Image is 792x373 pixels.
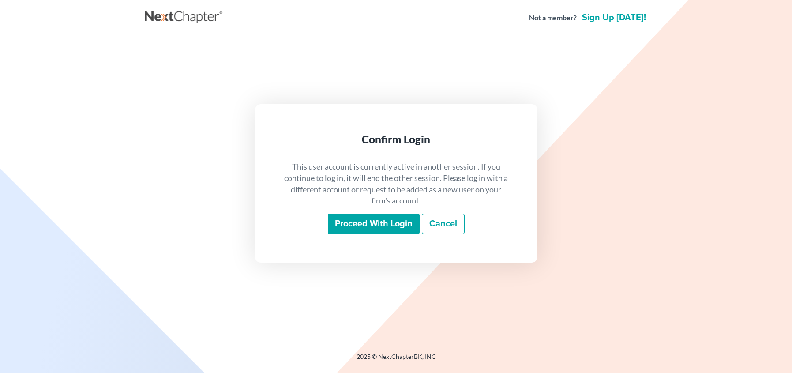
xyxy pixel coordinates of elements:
[283,161,509,207] p: This user account is currently active in another session. If you continue to log in, it will end ...
[145,352,648,368] div: 2025 © NextChapterBK, INC
[422,214,465,234] a: Cancel
[328,214,420,234] input: Proceed with login
[580,13,648,22] a: Sign up [DATE]!
[283,132,509,147] div: Confirm Login
[529,13,577,23] strong: Not a member?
